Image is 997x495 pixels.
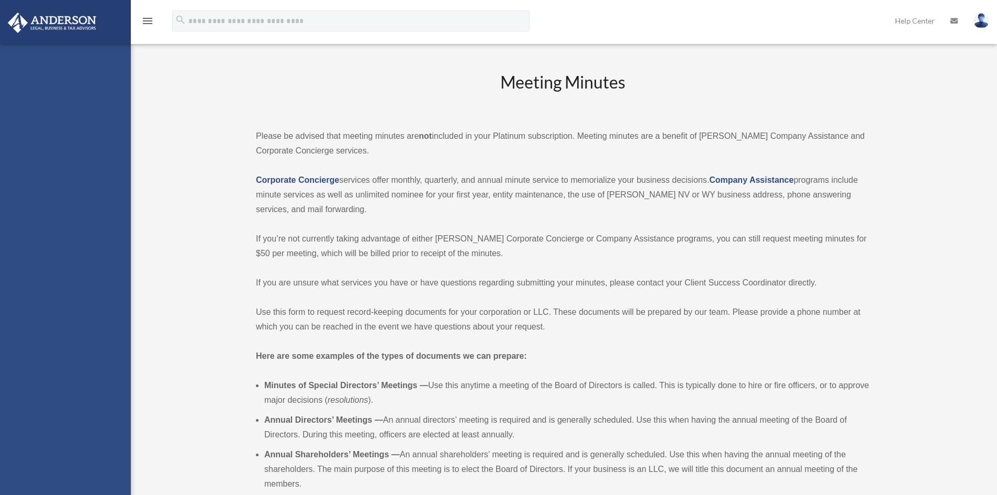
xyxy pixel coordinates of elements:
[264,450,400,459] b: Annual Shareholders’ Meetings —
[264,378,869,408] li: Use this anytime a meeting of the Board of Directors is called. This is typically done to hire or...
[264,381,428,390] b: Minutes of Special Directors’ Meetings —
[256,173,869,217] p: services offer monthly, quarterly, and annual minute service to memorialize your business decisio...
[709,175,793,184] a: Company Assistance
[973,13,989,28] img: User Pic
[141,15,154,27] i: menu
[141,18,154,27] a: menu
[256,71,869,114] h2: Meeting Minutes
[175,14,186,26] i: search
[256,305,869,334] p: Use this form to request record-keeping documents for your corporation or LLC. These documents wi...
[328,395,368,404] em: resolutions
[264,415,383,424] b: Annual Directors’ Meetings —
[256,129,869,158] p: Please be advised that meeting minutes are included in your Platinum subscription. Meeting minute...
[256,351,527,360] strong: Here are some examples of the types of documents we can prepare:
[264,413,869,442] li: An annual directors’ meeting is required and is generally scheduled. Use this when having the ann...
[256,232,869,261] p: If you’re not currently taking advantage of either [PERSON_NAME] Corporate Concierge or Company A...
[256,276,869,290] p: If you are unsure what services you have or have questions regarding submitting your minutes, ple...
[256,175,339,184] a: Corporate Concierge
[264,447,869,491] li: An annual shareholders’ meeting is required and is generally scheduled. Use this when having the ...
[5,13,99,33] img: Anderson Advisors Platinum Portal
[419,131,432,140] strong: not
